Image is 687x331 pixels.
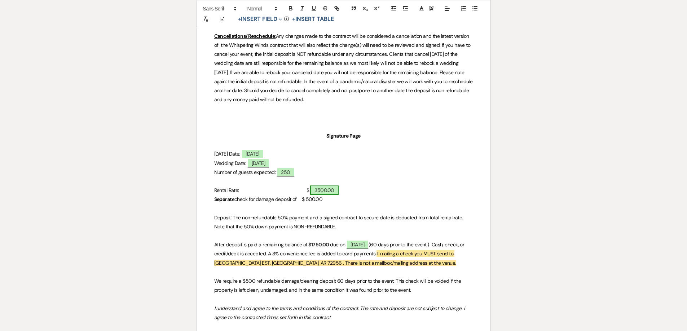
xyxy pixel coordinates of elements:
[307,187,309,193] span: $
[214,33,474,103] span: Any changes made to the contract will be considered a cancellation and the latest version of the ...
[234,196,322,202] span: check for damage deposit of $ 500.00
[277,167,294,176] span: 250
[442,4,452,13] span: Alignment
[292,17,295,22] span: +
[244,4,279,13] span: Header Formats
[214,169,276,175] span: Number of guests expected:
[427,4,437,13] span: Text Background Color
[214,305,466,321] em: I understand and agree to the terms and conditions of the contract. The rate and deposit are not ...
[308,241,329,248] strong: $1750.00
[214,151,240,157] span: [DATE] Date:
[214,250,456,266] span: If mailing a check you MUST send to [GEOGRAPHIC_DATA] EST. [GEOGRAPHIC_DATA], AR 72956 . There is...
[417,4,427,13] span: Text Color
[214,196,235,202] strong: Separate
[214,278,462,293] span: We require a $500 refundable damage/cleaning deposit 60 days prior to the event. This check will ...
[214,214,464,230] span: Deposit: The non-refundable 50% payment and a signed contract to secure date is deducted from tot...
[238,17,241,22] span: +
[247,158,270,167] span: [DATE]
[310,185,338,195] span: 3500.00
[214,160,246,166] span: Wedding Date:
[235,15,285,24] button: Insert Field
[214,187,239,193] span: Rental Rate:
[241,149,264,158] span: [DATE]
[346,240,369,249] span: [DATE]
[214,33,275,39] u: Cancellations/Reschedule
[330,241,345,248] span: due on
[290,15,336,24] button: +Insert Table
[326,133,360,139] strong: Signature Page
[214,241,308,248] span: After deposit is paid a remaining balance of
